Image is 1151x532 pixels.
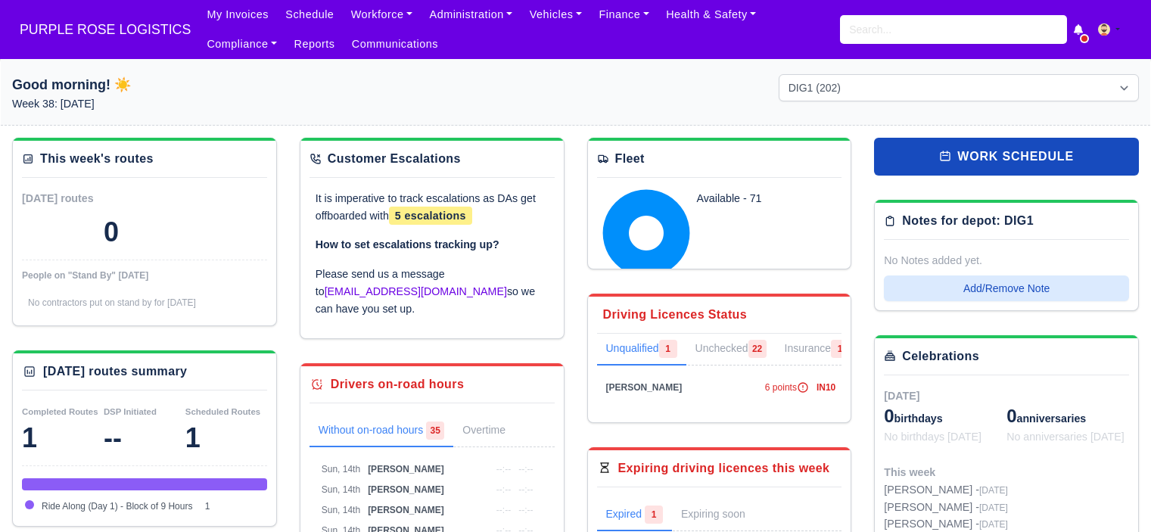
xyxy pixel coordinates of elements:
[368,464,444,474] span: [PERSON_NAME]
[12,74,372,95] h1: Good morning! ☀️
[765,382,809,393] span: 6 points
[12,14,198,45] span: PURPLE ROSE LOGISTICS
[884,431,981,443] span: No birthdays [DATE]
[389,207,472,225] span: 5 escalations
[316,236,549,254] p: How to set escalations tracking up?
[615,150,645,168] div: Fleet
[344,30,447,59] a: Communications
[884,499,1008,516] div: [PERSON_NAME] -
[748,340,767,358] span: 22
[285,30,343,59] a: Reports
[979,519,1008,530] span: [DATE]
[1006,406,1016,426] span: 0
[22,190,145,207] div: [DATE] routes
[496,464,511,474] span: --:--
[518,464,533,474] span: --:--
[322,505,360,515] span: Sun, 14th
[201,496,267,517] td: 1
[322,484,360,495] span: Sun, 14th
[322,464,360,474] span: Sun, 14th
[884,390,919,402] span: [DATE]
[979,485,1008,496] span: [DATE]
[12,95,372,113] p: Week 38: [DATE]
[368,505,444,515] span: [PERSON_NAME]
[518,484,533,495] span: --:--
[902,212,1034,230] div: Notes for depot: DIG1
[104,407,157,416] small: DSP Initiated
[316,190,549,225] p: It is imperative to track escalations as DAs get offboarded with
[453,415,536,447] a: Overtime
[368,484,444,495] span: [PERSON_NAME]
[618,459,830,478] div: Expiring driving licences this week
[22,478,267,490] div: Ride Along (Day 1) - Block of 9 Hours
[884,406,894,426] span: 0
[325,285,507,297] a: [EMAIL_ADDRESS][DOMAIN_NAME]
[902,347,979,366] div: Celebrations
[22,269,267,282] div: People on "Stand By" [DATE]
[606,382,683,393] span: [PERSON_NAME]
[42,501,192,512] span: Ride Along (Day 1) - Block of 9 Hours
[316,266,549,317] p: Please send us a message to so we can have you set up.
[884,252,1129,269] div: No Notes added yet.
[185,407,260,416] small: Scheduled Routes
[198,30,285,59] a: Compliance
[884,466,935,478] span: This week
[874,138,1139,176] a: work schedule
[22,423,104,453] div: 1
[645,506,663,524] span: 1
[979,502,1008,513] span: [DATE]
[831,340,849,358] span: 1
[185,423,267,453] div: 1
[331,375,464,394] div: Drivers on-road hours
[1006,404,1129,428] div: anniversaries
[884,404,1006,428] div: birthdays
[1075,459,1151,532] iframe: Chat Widget
[12,15,198,45] a: PURPLE ROSE LOGISTICS
[28,297,196,308] span: No contractors put on stand by for [DATE]
[597,334,686,366] a: Unqualified
[840,15,1067,44] input: Search...
[426,422,444,440] span: 35
[597,499,672,531] a: Expired
[22,407,98,416] small: Completed Routes
[43,362,187,381] div: [DATE] routes summary
[518,505,533,515] span: --:--
[328,150,461,168] div: Customer Escalations
[496,505,511,515] span: --:--
[817,382,835,393] span: IN10
[672,499,776,531] a: Expiring soon
[310,415,454,447] a: Without on-road hours
[686,334,776,366] a: Unchecked
[104,423,185,453] div: --
[884,481,1008,499] div: [PERSON_NAME] -
[884,275,1129,301] button: Add/Remove Note
[40,150,154,168] div: This week's routes
[1006,431,1125,443] span: No anniversaries [DATE]
[776,334,858,366] a: Insurance
[659,340,677,358] span: 1
[496,484,511,495] span: --:--
[697,190,820,207] div: Available - 71
[603,306,748,324] div: Driving Licences Status
[104,217,119,247] div: 0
